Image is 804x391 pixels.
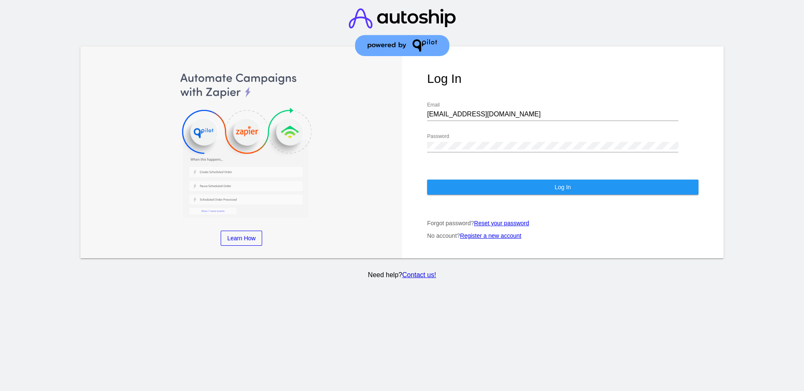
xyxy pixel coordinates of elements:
a: Register a new account [460,232,521,239]
p: No account? [427,232,698,239]
p: Forgot password? [427,220,698,226]
a: Learn How [221,231,263,246]
h1: Log In [427,72,698,86]
input: Email [427,111,678,118]
img: Automate Campaigns with Zapier, QPilot and Klaviyo [106,72,377,218]
button: Log In [427,180,698,195]
span: Log In [554,184,571,190]
p: Need help? [79,271,725,279]
a: Contact us! [402,271,436,278]
a: Reset your password [474,220,529,226]
span: Learn How [227,235,256,242]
